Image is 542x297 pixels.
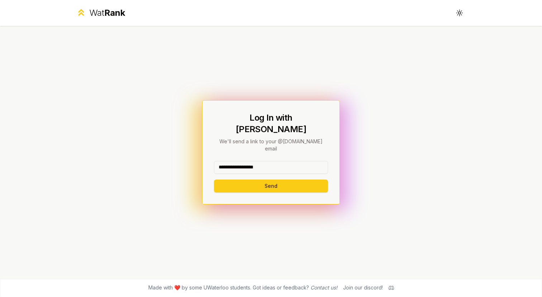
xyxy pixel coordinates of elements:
a: Contact us! [310,284,337,291]
h1: Log In with [PERSON_NAME] [214,112,328,135]
span: Rank [104,8,125,18]
p: We'll send a link to your @[DOMAIN_NAME] email [214,138,328,152]
button: Send [214,180,328,192]
div: Join our discord! [343,284,383,291]
span: Made with ❤️ by some UWaterloo students. Got ideas or feedback? [148,284,337,291]
div: Wat [89,7,125,19]
a: WatRank [76,7,125,19]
